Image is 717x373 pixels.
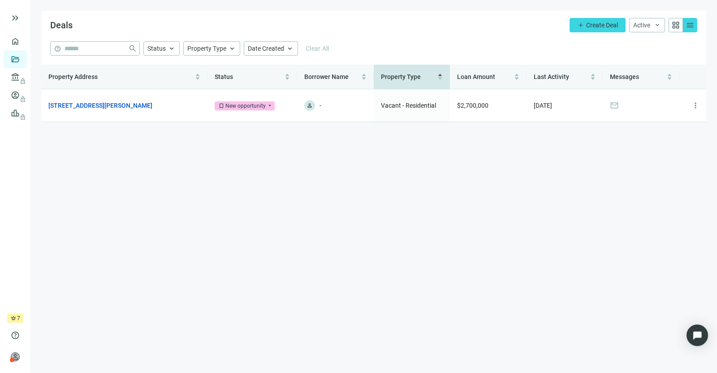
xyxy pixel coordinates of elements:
button: Clear All [302,41,333,56]
button: keyboard_double_arrow_right [10,13,21,23]
span: 7 [17,314,20,323]
span: [DATE] [534,102,552,109]
span: Date Created [248,45,284,52]
span: Borrower Name [304,73,349,80]
span: keyboard_arrow_up [228,44,236,53]
span: keyboard_arrow_up [168,44,176,53]
span: Property Type [187,45,226,52]
span: menu [686,21,695,30]
button: Activekeyboard_arrow_down [629,18,665,32]
span: crown [11,316,16,321]
span: Last Activity [534,73,569,80]
button: addCreate Deal [570,18,626,32]
span: - [320,100,321,111]
div: New opportunity [225,101,266,110]
span: add [577,22,584,29]
span: Property Type [381,73,421,80]
span: keyboard_arrow_up [286,44,294,53]
span: Property Address [48,73,98,80]
div: Open Intercom Messenger [687,325,708,346]
a: [STREET_ADDRESS][PERSON_NAME] [48,101,152,110]
span: Status [147,45,166,52]
span: help [54,45,61,52]
span: Vacant - Residential [381,102,436,109]
span: bookmark [218,103,225,109]
span: Messages [610,73,639,80]
span: more_vert [691,101,700,110]
span: Create Deal [586,22,618,29]
span: keyboard_arrow_down [654,22,661,29]
span: Status [215,73,233,80]
span: $2,700,000 [457,102,488,109]
span: mail [610,101,619,110]
span: person [307,102,313,109]
span: Loan Amount [457,73,495,80]
button: more_vert [687,97,704,114]
span: person [11,352,20,361]
span: Active [633,22,650,29]
span: grid_view [671,21,680,30]
span: help [11,331,20,340]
